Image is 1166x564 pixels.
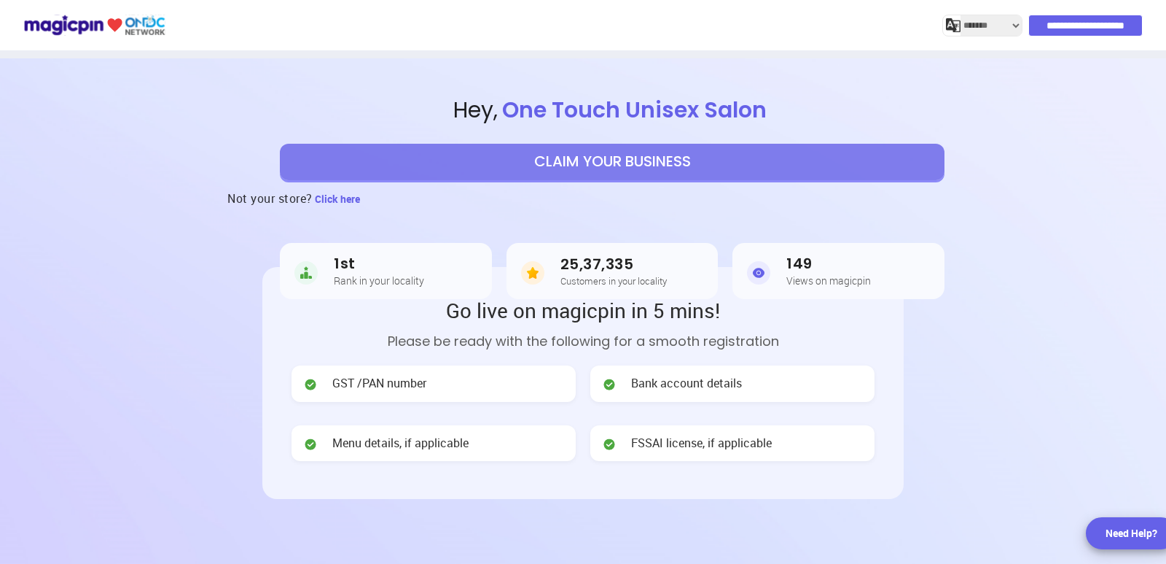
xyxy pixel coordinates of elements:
[303,377,318,392] img: check
[294,258,318,287] img: Rank
[23,12,165,38] img: ondc-logo-new-small.8a59708e.svg
[631,435,772,452] span: FSSAI license, if applicable
[560,256,667,273] h3: 25,37,335
[946,18,960,33] img: j2MGCQAAAABJRU5ErkJggg==
[631,375,742,392] span: Bank account details
[303,437,318,452] img: check
[602,437,617,452] img: check
[1106,526,1157,541] div: Need Help?
[498,94,771,125] span: One Touch Unisex Salon
[315,192,360,206] span: Click here
[602,377,617,392] img: check
[227,180,313,217] h3: Not your store?
[332,435,469,452] span: Menu details, if applicable
[786,275,871,286] h5: Views on magicpin
[280,144,944,180] button: CLAIM YOUR BUSINESS
[786,255,871,272] h3: 149
[291,331,874,351] p: Please be ready with the following for a smooth registration
[334,275,424,286] h5: Rank in your locality
[334,255,424,272] h3: 1st
[332,375,426,392] span: GST /PAN number
[747,258,770,287] img: Views
[58,95,1166,126] span: Hey ,
[291,296,874,324] h2: Go live on magicpin in 5 mins!
[521,258,544,287] img: Customers
[560,276,667,286] h5: Customers in your locality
